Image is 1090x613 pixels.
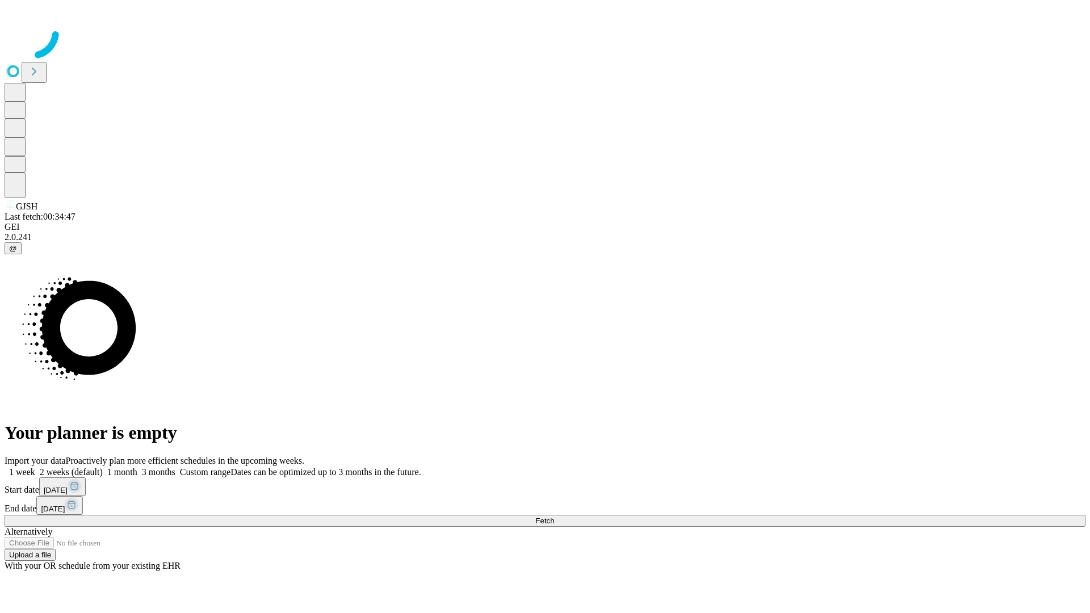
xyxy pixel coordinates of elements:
[5,515,1085,527] button: Fetch
[5,527,52,536] span: Alternatively
[107,467,137,477] span: 1 month
[41,505,65,513] span: [DATE]
[142,467,175,477] span: 3 months
[5,222,1085,232] div: GEI
[5,422,1085,443] h1: Your planner is empty
[40,467,103,477] span: 2 weeks (default)
[36,496,83,515] button: [DATE]
[5,232,1085,242] div: 2.0.241
[5,456,66,465] span: Import your data
[44,486,68,494] span: [DATE]
[9,244,17,253] span: @
[230,467,421,477] span: Dates can be optimized up to 3 months in the future.
[5,561,181,570] span: With your OR schedule from your existing EHR
[9,467,35,477] span: 1 week
[5,242,22,254] button: @
[5,212,76,221] span: Last fetch: 00:34:47
[535,517,554,525] span: Fetch
[5,549,56,561] button: Upload a file
[66,456,304,465] span: Proactively plan more efficient schedules in the upcoming weeks.
[16,201,37,211] span: GJSH
[5,496,1085,515] div: End date
[5,477,1085,496] div: Start date
[39,477,86,496] button: [DATE]
[180,467,230,477] span: Custom range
